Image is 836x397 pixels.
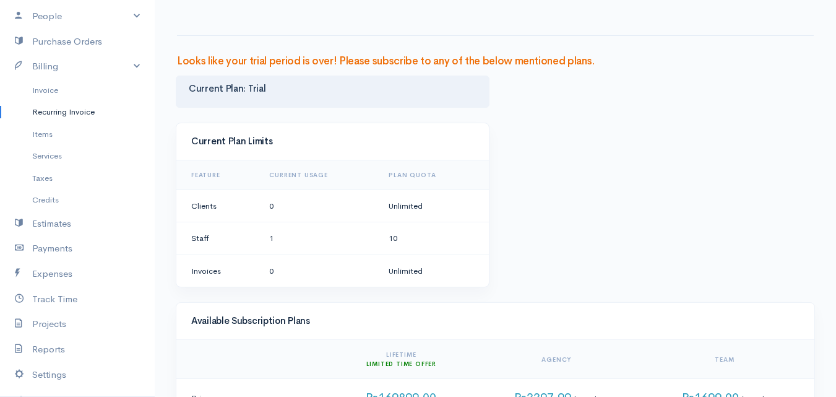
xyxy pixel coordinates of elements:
h4: Current Plan Limits [191,136,474,147]
span: Limited Time Offer [366,360,436,368]
td: 10 [379,222,488,255]
td: Clients [176,190,259,222]
th: Feature [176,160,259,190]
h4: Current Plan: Trial [189,84,476,94]
th: Lifetime [329,340,473,379]
td: 0 [259,255,379,287]
th: Team [640,340,814,379]
td: 0 [259,190,379,222]
h3: Looks like your trial period is over! Please subscribe to any of the below mentioned plans. [177,56,814,68]
td: Unlimited [379,255,488,287]
td: Staff [176,222,259,255]
th: Current Usage [259,160,379,190]
th: Agency [473,340,640,379]
h4: Available Subscription Plans [191,316,799,326]
th: Plan Quota [379,160,488,190]
td: Invoices [176,255,259,287]
td: Unlimited [379,190,488,222]
td: 1 [259,222,379,255]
